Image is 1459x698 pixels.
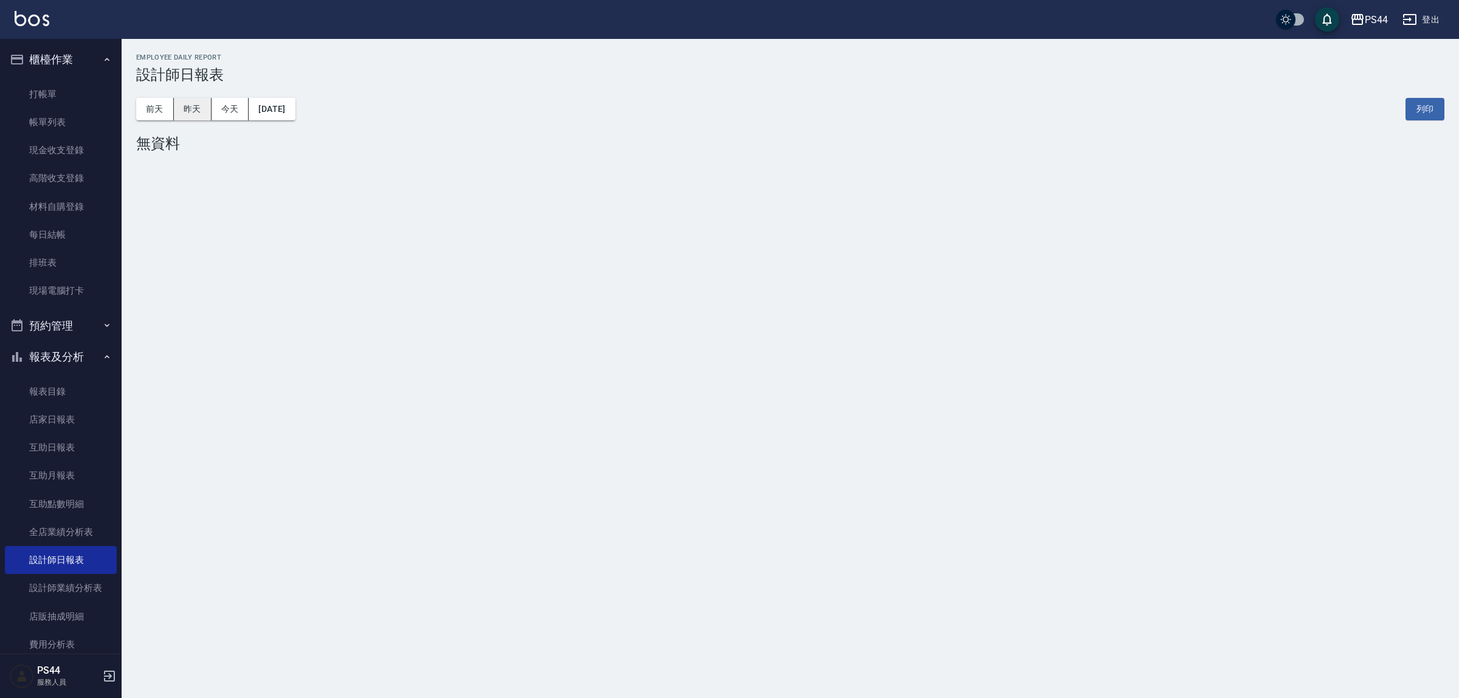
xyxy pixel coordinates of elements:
a: 全店業績分析表 [5,518,117,546]
a: 店家日報表 [5,406,117,434]
p: 服務人員 [37,677,99,688]
img: Person [10,664,34,688]
h2: Employee Daily Report [136,54,1444,61]
a: 排班表 [5,249,117,277]
a: 每日結帳 [5,221,117,249]
a: 店販抽成明細 [5,603,117,631]
button: save [1315,7,1339,32]
a: 報表目錄 [5,378,117,406]
a: 費用分析表 [5,631,117,658]
button: [DATE] [249,98,295,120]
a: 互助日報表 [5,434,117,461]
button: 櫃檯作業 [5,44,117,75]
a: 互助月報表 [5,461,117,489]
a: 現金收支登錄 [5,136,117,164]
a: 設計師業績分析表 [5,574,117,602]
button: 今天 [212,98,249,120]
a: 互助點數明細 [5,490,117,518]
button: 預約管理 [5,310,117,342]
a: 現場電腦打卡 [5,277,117,305]
h3: 設計師日報表 [136,66,1444,83]
button: PS44 [1345,7,1393,32]
button: 昨天 [174,98,212,120]
button: 登出 [1398,9,1444,31]
h5: PS44 [37,665,99,677]
a: 材料自購登錄 [5,193,117,221]
a: 帳單列表 [5,108,117,136]
img: Logo [15,11,49,26]
button: 列印 [1406,98,1444,120]
a: 打帳單 [5,80,117,108]
div: PS44 [1365,12,1388,27]
button: 報表及分析 [5,341,117,373]
a: 設計師日報表 [5,546,117,574]
div: 無資料 [136,135,1444,152]
a: 高階收支登錄 [5,164,117,192]
button: 前天 [136,98,174,120]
